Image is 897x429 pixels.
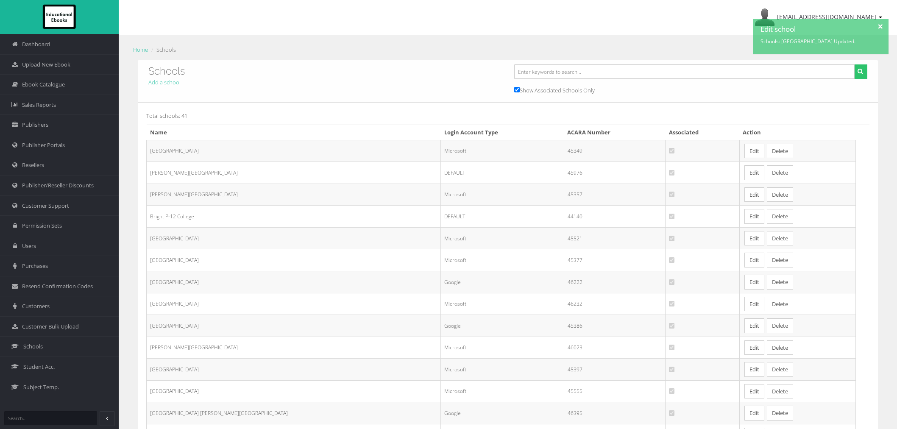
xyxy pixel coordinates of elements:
[441,125,564,140] th: Login Account Type
[666,125,740,140] th: Associated
[744,187,764,202] a: Edit
[441,293,564,315] td: Microsoft
[744,231,764,246] a: Edit
[767,384,793,399] button: Delete
[22,302,50,310] span: Customers
[147,227,441,249] td: [GEOGRAPHIC_DATA]
[441,337,564,359] td: Microsoft
[441,140,564,162] td: Microsoft
[744,209,764,224] a: Edit
[564,315,666,337] td: 45386
[22,262,48,270] span: Purchases
[564,249,666,271] td: 45377
[514,85,595,95] label: Show Associated Schools Only
[767,253,793,267] button: Delete
[514,64,855,79] input: Enter keywords to search...
[744,340,764,355] a: Edit
[441,271,564,293] td: Google
[564,271,666,293] td: 46222
[22,40,50,48] span: Dashboard
[147,337,441,359] td: [PERSON_NAME][GEOGRAPHIC_DATA]
[22,141,65,149] span: Publisher Portals
[22,81,65,89] span: Ebook Catalogue
[147,162,441,184] td: [PERSON_NAME][GEOGRAPHIC_DATA]
[22,61,70,69] span: Upload New Ebook
[22,222,62,230] span: Permission Sets
[564,359,666,381] td: 45397
[767,318,793,333] button: Delete
[744,275,764,290] a: Edit
[22,101,56,109] span: Sales Reports
[744,406,764,421] a: Edit
[441,380,564,402] td: Microsoft
[441,206,564,228] td: DEFAULT
[514,87,520,92] input: Show Associated Schools Only
[149,45,176,54] li: Schools
[147,140,441,162] td: [GEOGRAPHIC_DATA]
[4,411,97,425] input: Search...
[147,359,441,381] td: [GEOGRAPHIC_DATA]
[767,165,793,180] button: Delete
[441,162,564,184] td: DEFAULT
[760,37,873,45] p: Schools: [GEOGRAPHIC_DATA] Updated.
[22,181,94,189] span: Publisher/Reseller Discounts
[441,315,564,337] td: Google
[767,362,793,377] button: Delete
[148,66,501,77] h3: Schools
[755,7,775,28] img: Avatar
[441,402,564,424] td: Google
[760,24,873,37] span: Edit school
[744,297,764,312] a: Edit
[767,144,793,159] button: Delete
[441,249,564,271] td: Microsoft
[564,380,666,402] td: 45555
[147,206,441,228] td: Bright P-12 College
[767,297,793,312] button: Delete
[767,275,793,290] button: Delete
[23,363,55,371] span: Student Acc.
[564,206,666,228] td: 44140
[564,227,666,249] td: 45521
[22,161,44,169] span: Resellers
[744,384,764,399] a: Edit
[744,318,764,333] a: Edit
[147,293,441,315] td: [GEOGRAPHIC_DATA]
[133,46,148,53] a: Home
[564,337,666,359] td: 46023
[564,184,666,206] td: 45357
[147,184,441,206] td: [PERSON_NAME][GEOGRAPHIC_DATA]
[147,271,441,293] td: [GEOGRAPHIC_DATA]
[148,78,181,86] a: Add a school
[441,359,564,381] td: Microsoft
[767,209,793,224] button: Delete
[744,362,764,377] a: Edit
[777,13,876,21] span: [EMAIL_ADDRESS][DOMAIN_NAME]
[564,293,666,315] td: 46232
[22,121,48,129] span: Publishers
[767,406,793,421] button: Delete
[22,242,36,250] span: Users
[744,165,764,180] a: Edit
[147,402,441,424] td: [GEOGRAPHIC_DATA] [PERSON_NAME][GEOGRAPHIC_DATA]
[564,140,666,162] td: 45349
[739,125,855,140] th: Action
[744,253,764,267] a: Edit
[147,125,441,140] th: Name
[564,125,666,140] th: ACARA Number
[767,231,793,246] button: Delete
[564,162,666,184] td: 45976
[564,402,666,424] td: 46395
[23,383,59,391] span: Subject Temp.
[22,323,79,331] span: Customer Bulk Upload
[441,184,564,206] td: Microsoft
[441,227,564,249] td: Microsoft
[22,202,69,210] span: Customer Support
[22,282,93,290] span: Resend Confirmation Codes
[23,343,43,351] span: Schools
[147,315,441,337] td: [GEOGRAPHIC_DATA]
[147,380,441,402] td: [GEOGRAPHIC_DATA]
[147,249,441,271] td: [GEOGRAPHIC_DATA]
[767,340,793,355] button: Delete
[146,111,869,120] p: Total schools: 41
[767,187,793,202] button: Delete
